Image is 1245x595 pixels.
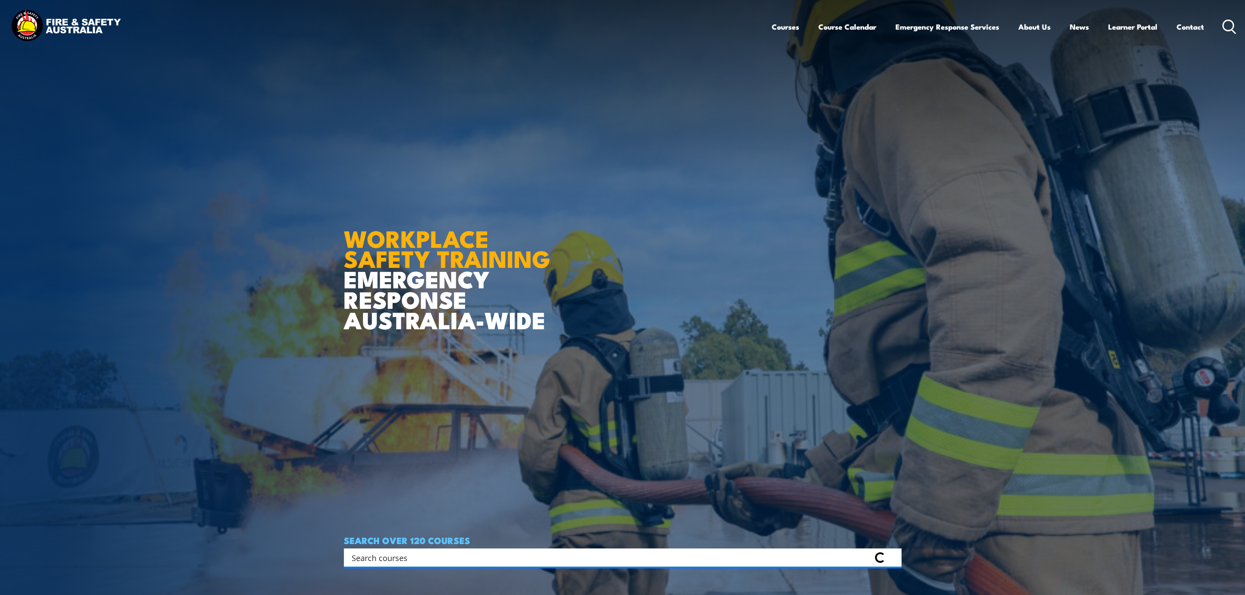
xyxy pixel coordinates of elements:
[353,551,872,564] form: Search form
[1177,15,1204,38] a: Contact
[344,206,557,330] h1: EMERGENCY RESPONSE AUSTRALIA-WIDE
[818,15,876,38] a: Course Calendar
[886,551,899,564] button: Search magnifier button
[896,15,999,38] a: Emergency Response Services
[1070,15,1089,38] a: News
[1108,15,1157,38] a: Learner Portal
[344,220,550,276] strong: WORKPLACE SAFETY TRAINING
[344,535,902,545] h4: SEARCH OVER 120 COURSES
[352,551,870,564] input: Search input
[772,15,799,38] a: Courses
[1018,15,1051,38] a: About Us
